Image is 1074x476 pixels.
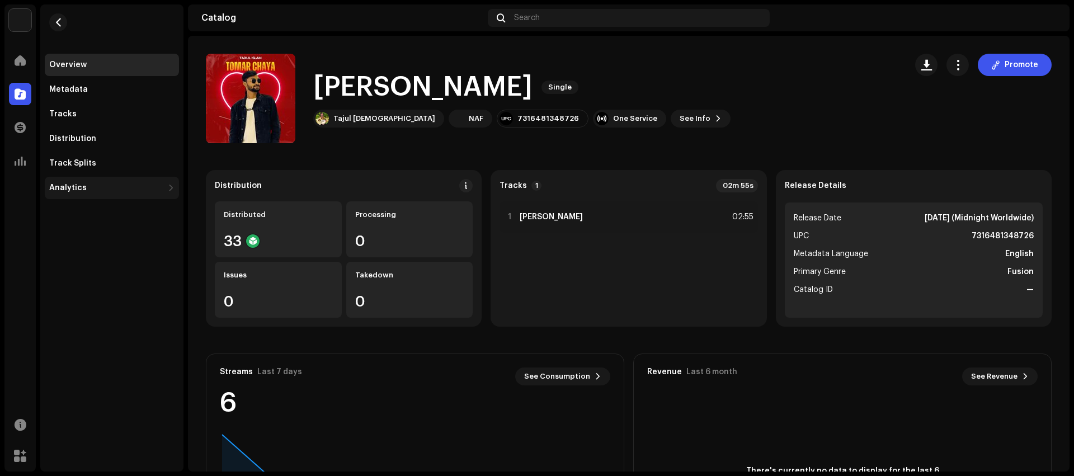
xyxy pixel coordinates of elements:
[224,210,333,219] div: Distributed
[500,181,527,190] strong: Tracks
[517,114,579,123] div: 7316481348726
[647,367,682,376] div: Revenue
[520,213,583,221] strong: [PERSON_NAME]
[686,367,737,376] div: Last 6 month
[45,128,179,150] re-m-nav-item: Distribution
[978,54,1052,76] button: Promote
[671,110,731,128] button: See Info
[794,283,833,296] span: Catalog ID
[680,107,710,130] span: See Info
[794,229,809,243] span: UPC
[925,211,1034,225] strong: [DATE] (Midnight Worldwide)
[220,367,253,376] div: Streams
[1007,265,1034,279] strong: Fusion
[514,13,540,22] span: Search
[716,179,758,192] div: 02m 55s
[49,134,96,143] div: Distribution
[49,110,77,119] div: Tracks
[1005,247,1034,261] strong: English
[515,367,610,385] button: See Consumption
[524,365,590,388] span: See Consumption
[45,54,179,76] re-m-nav-item: Overview
[224,271,333,280] div: Issues
[541,81,578,94] span: Single
[613,114,657,123] div: One Service
[45,78,179,101] re-m-nav-item: Metadata
[971,365,1018,388] span: See Revenue
[729,210,753,224] div: 02:55
[45,152,179,175] re-m-nav-item: Track Splits
[315,112,329,125] img: 406de0bc-fd4f-4b31-a8be-179688296425
[794,265,846,279] span: Primary Genre
[962,367,1038,385] button: See Revenue
[45,103,179,125] re-m-nav-item: Tracks
[355,210,464,219] div: Processing
[469,114,483,123] div: NAF
[972,229,1034,243] strong: 7316481348726
[531,181,541,191] p-badge: 1
[49,159,96,168] div: Track Splits
[49,183,87,192] div: Analytics
[1005,54,1038,76] span: Promote
[201,13,483,22] div: Catalog
[313,69,533,105] h1: [PERSON_NAME]
[333,114,435,123] div: Tajul [DEMOGRAPHIC_DATA]
[451,112,464,125] img: cc109012-dcb7-4ae5-9afe-6d0f26f85620
[9,9,31,31] img: bb356b9b-6e90-403f-adc8-c282c7c2e227
[49,60,87,69] div: Overview
[794,247,868,261] span: Metadata Language
[49,85,88,94] div: Metadata
[355,271,464,280] div: Takedown
[785,181,846,190] strong: Release Details
[215,181,262,190] div: Distribution
[794,211,841,225] span: Release Date
[257,367,302,376] div: Last 7 days
[45,177,179,199] re-m-nav-dropdown: Analytics
[1038,9,1056,27] img: e0f9ae51-492e-4667-bc5c-e30dcec3c6fc
[1026,283,1034,296] strong: —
